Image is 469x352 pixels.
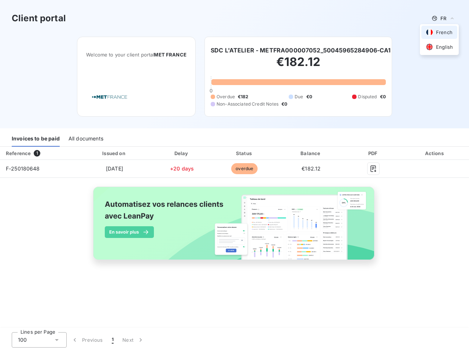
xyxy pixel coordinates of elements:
span: €182 [238,93,249,100]
div: Reference [6,150,31,156]
span: F-250180648 [6,165,40,172]
h3: Client portal [12,12,66,25]
span: French [436,29,453,36]
div: All documents [69,131,103,147]
span: 100 [18,336,27,344]
span: €0 [306,93,312,100]
span: €0 [281,101,287,107]
span: Due [295,93,303,100]
span: 0 [210,88,213,93]
div: Balance [278,150,345,157]
button: 1 [107,332,118,348]
span: Overdue [217,93,235,100]
span: Welcome to your client portal [86,52,187,58]
div: Invoices to be paid [12,131,60,147]
span: [DATE] [106,165,123,172]
span: 1 [112,336,114,344]
div: Delay [153,150,211,157]
span: Disputed [358,93,377,100]
div: PDF [347,150,399,157]
img: Company logo [86,87,133,107]
span: MET FRANCE [154,52,187,58]
button: Previous [67,332,107,348]
button: Next [118,332,149,348]
span: overdue [231,163,258,174]
span: FR [440,15,446,21]
div: Status [214,150,275,157]
span: 1 [34,150,40,157]
span: €182.12 [302,165,321,172]
span: Non-Associated Credit Notes [217,101,278,107]
div: Issued on [79,150,150,157]
span: +20 days [170,165,194,172]
span: €0 [380,93,386,100]
h6: SDC L'ATELIER - METFRA000007052_50045965284906-CA1 [211,46,391,55]
h2: €182.12 [211,55,386,77]
img: banner [86,182,383,272]
div: Actions [402,150,468,157]
span: English [436,44,453,51]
